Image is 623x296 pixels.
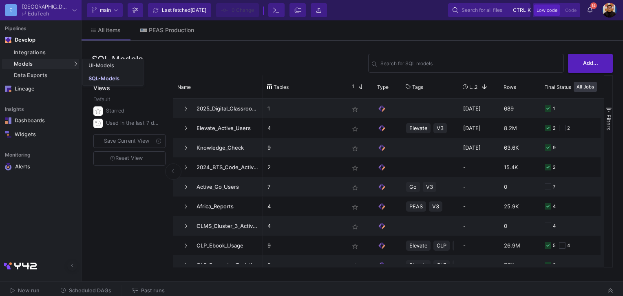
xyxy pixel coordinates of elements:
span: Elevate_Active_Users [192,119,258,138]
div: Used in the last 7 days [106,117,161,129]
div: 1 [553,99,555,118]
span: Knowledge_Check [192,138,258,157]
div: 15.4K [499,157,540,177]
span: V3 [437,119,444,138]
button: ctrlk [510,5,526,15]
div: SQL-Models [88,75,119,82]
div: Develop [15,37,27,43]
span: ctrl [513,5,526,15]
a: Navigation iconWidgets [2,128,79,141]
button: Starred [92,105,167,117]
p: 1 [267,99,340,118]
button: Add... [568,54,613,73]
span: Tags [412,84,423,90]
img: SQL Model [378,124,386,133]
mat-icon: star_border [350,183,360,192]
div: 4 [553,216,556,236]
button: Used in the last 7 days [92,117,167,129]
div: 2 [553,158,556,177]
a: Navigation iconAlerts [2,160,79,174]
h3: SQL Models [92,54,143,64]
div: 63.6K [499,138,540,157]
a: Navigation iconLineage [2,82,79,95]
div: - [459,197,499,216]
img: SQL Model [378,104,386,113]
span: CLP_Geometry_Tool_Usage [192,256,258,275]
div: 689 [499,99,540,118]
span: CLP [437,256,446,275]
img: Navigation icon [5,131,11,138]
div: 7.7K [499,255,540,275]
img: SQL Model [378,241,386,250]
p: 4 [267,197,340,216]
span: New run [18,287,40,294]
span: main [100,4,111,16]
span: Go [409,177,417,197]
span: Search for all files [462,4,502,16]
img: Tab icon [140,29,147,31]
div: Dashboards [15,117,68,124]
span: Elevate [409,256,427,275]
div: 5 [553,236,556,255]
span: V3 [426,177,433,197]
div: PEAS Production [149,27,194,33]
span: Name [177,84,191,90]
span: Filters [605,115,612,130]
div: Final Status [544,77,610,96]
span: Add... [583,60,598,66]
img: Navigation icon [5,86,11,92]
p: 7 [267,177,340,197]
span: Type [377,84,389,90]
div: EduTech [28,11,49,16]
div: Alerts [15,163,68,170]
div: 4 [567,236,570,255]
span: Africa_Reports [192,197,258,216]
div: 2 [553,119,556,138]
div: - [459,216,499,236]
p: 4 [267,216,340,236]
button: Low code [534,4,560,16]
div: Last fetched [162,4,206,16]
mat-expansion-panel-header: Navigation iconDevelop [2,33,79,46]
mat-icon: star_border [350,261,360,271]
span: 1 [349,83,354,91]
div: 26.9M [499,236,540,255]
div: Default [93,95,167,105]
img: SQL Model [378,183,386,191]
span: Scheduled DAGs [69,287,111,294]
span: Last Used [469,84,475,90]
img: SQL Model [378,144,386,152]
span: 2 [475,84,477,90]
button: Save Current View [93,134,166,148]
div: [GEOGRAPHIC_DATA] [22,4,69,9]
div: Data Exports [14,72,77,79]
mat-icon: star_border [350,163,360,173]
mat-icon: star_border [350,144,360,153]
button: main [87,3,123,17]
div: - [459,236,499,255]
img: bg52tvgs8dxfpOhHYAd0g09LCcAxm85PnUXHwHyc.png [602,3,617,18]
img: SQL Model [378,261,386,269]
a: UI-Models [83,59,143,72]
div: 2 [567,119,570,138]
div: 25.9K [499,197,540,216]
div: Starred [106,105,161,117]
a: Integrations [2,47,79,58]
div: 9 [553,138,556,157]
button: 14 [583,3,597,17]
div: C [5,4,17,16]
button: Code [563,4,579,16]
div: [DATE] [459,118,499,138]
button: Reset View [93,151,166,166]
div: 7 [553,177,555,197]
div: [DATE] [459,99,499,118]
div: 3 [553,256,556,275]
img: Navigation icon [5,163,12,170]
span: Save Current View [104,138,149,144]
img: Navigation icon [5,117,11,124]
span: [DATE] [190,7,206,13]
p: 9 [267,138,340,157]
button: Last fetched[DATE] [148,3,211,17]
span: All items [98,27,121,33]
span: Elevate [409,119,427,138]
